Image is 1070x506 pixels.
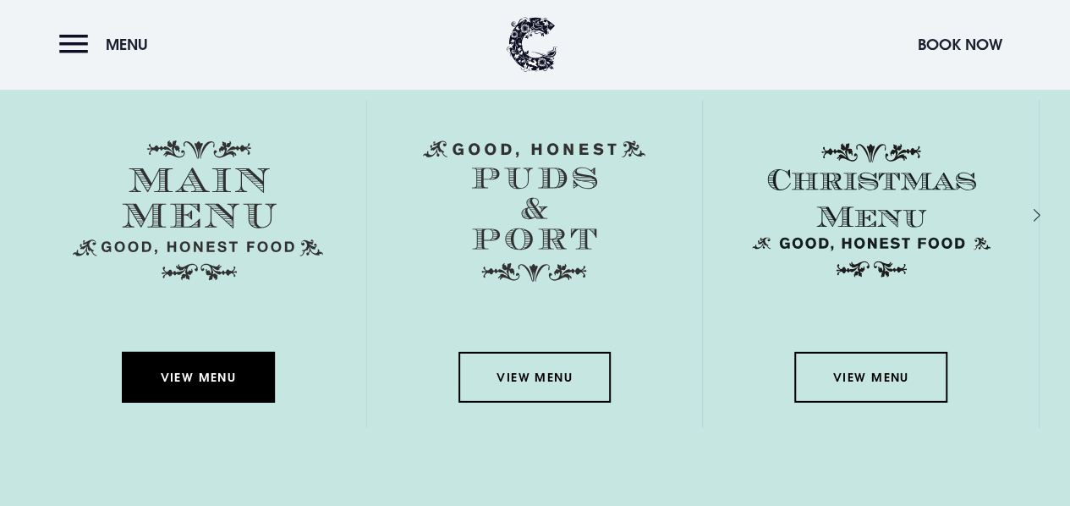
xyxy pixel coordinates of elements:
a: View Menu [122,352,274,403]
img: Menu puds and port [423,140,645,283]
img: Christmas Menu SVG [746,140,996,281]
img: Clandeboye Lodge [507,17,557,72]
button: Book Now [909,26,1011,63]
button: Menu [59,26,156,63]
div: Next slide [1011,202,1027,227]
span: Menu [106,35,148,54]
a: View Menu [458,352,611,403]
img: Menu main menu [73,140,323,281]
a: View Menu [794,352,947,403]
